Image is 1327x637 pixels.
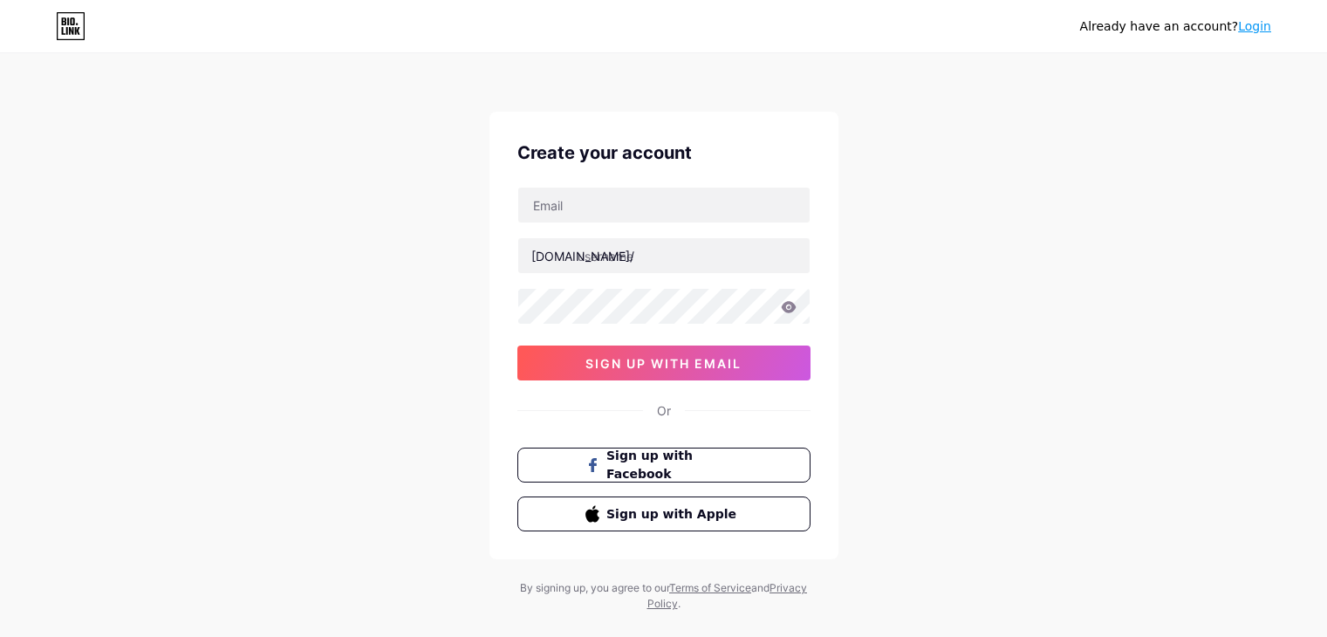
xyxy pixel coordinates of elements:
a: Login [1238,19,1271,33]
input: Email [518,188,810,223]
button: Sign up with Apple [517,497,811,531]
button: sign up with email [517,346,811,380]
div: Already have an account? [1080,17,1271,36]
span: sign up with email [585,356,742,371]
div: Create your account [517,140,811,166]
div: By signing up, you agree to our and . [516,580,812,612]
span: Sign up with Facebook [606,447,742,483]
a: Terms of Service [669,581,751,594]
input: username [518,238,810,273]
button: Sign up with Facebook [517,448,811,483]
div: Or [657,401,671,420]
span: Sign up with Apple [606,505,742,524]
div: [DOMAIN_NAME]/ [531,247,634,265]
